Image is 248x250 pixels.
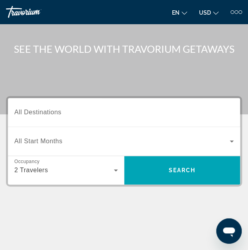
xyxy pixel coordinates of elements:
[199,7,219,18] button: Change currency
[6,6,66,18] a: Travorium
[14,167,48,173] span: 2 Travelers
[199,10,211,16] span: USD
[14,109,61,115] span: All Destinations
[216,218,242,244] iframe: Button to launch messaging window
[168,167,195,173] span: Search
[124,156,240,185] button: Search
[14,138,62,144] span: All Start Months
[172,10,180,16] span: en
[14,159,39,164] span: Occupancy
[8,98,240,185] div: Search widget
[6,43,242,55] h1: SEE THE WORLD WITH TRAVORIUM GETAWAYS
[172,7,187,18] button: Change language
